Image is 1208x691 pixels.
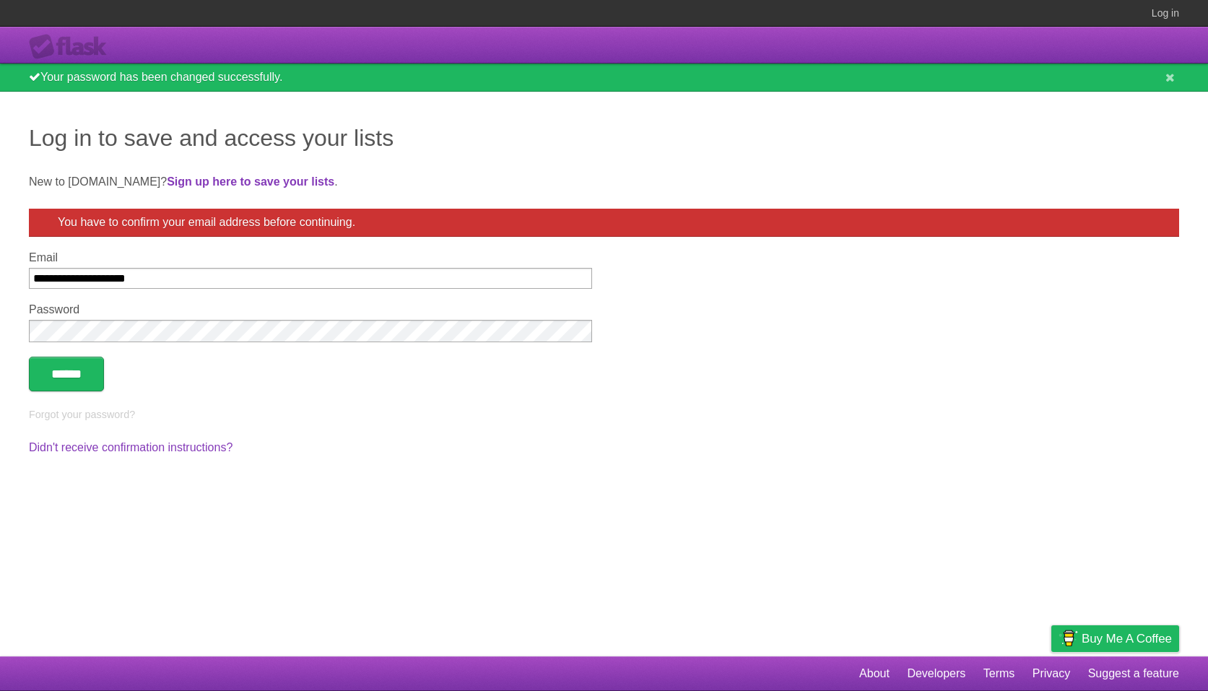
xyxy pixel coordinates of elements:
[1033,660,1070,687] a: Privacy
[29,209,1179,237] div: You have to confirm your email address before continuing.
[1088,660,1179,687] a: Suggest a feature
[29,173,1179,191] p: New to [DOMAIN_NAME]? .
[1082,626,1172,651] span: Buy me a coffee
[983,660,1015,687] a: Terms
[167,175,334,188] a: Sign up here to save your lists
[1059,626,1078,651] img: Buy me a coffee
[29,409,135,420] a: Forgot your password?
[29,251,592,264] label: Email
[29,34,116,60] div: Flask
[29,303,592,316] label: Password
[859,660,890,687] a: About
[1051,625,1179,652] a: Buy me a coffee
[29,441,233,453] a: Didn't receive confirmation instructions?
[907,660,965,687] a: Developers
[29,121,1179,155] h1: Log in to save and access your lists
